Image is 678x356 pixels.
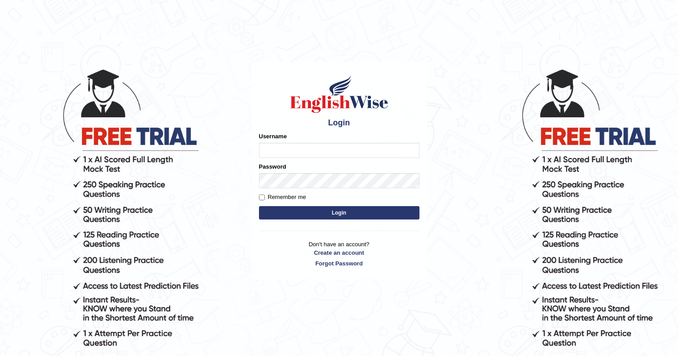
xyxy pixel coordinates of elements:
[259,119,419,128] h4: Login
[259,162,286,171] label: Password
[259,195,265,200] input: Remember me
[259,206,419,219] button: Login
[259,248,419,257] a: Create an account
[259,240,419,268] p: Don't have an account?
[288,74,390,114] img: Logo of English Wise sign in for intelligent practice with AI
[259,132,287,141] label: Username
[259,193,306,202] label: Remember me
[259,259,419,268] a: Forgot Password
